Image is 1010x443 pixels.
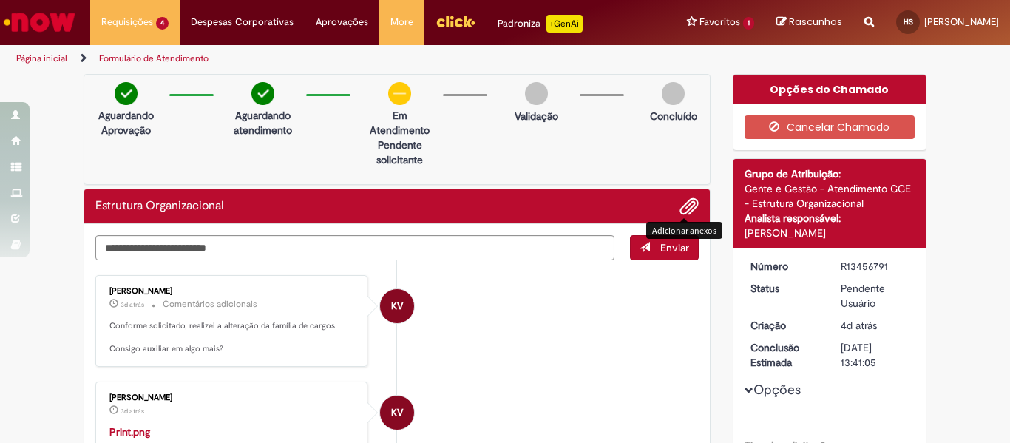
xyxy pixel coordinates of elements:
[745,115,915,139] button: Cancelar Chamado
[841,318,909,333] div: 28/08/2025 10:45:09
[95,235,614,260] textarea: Digite sua mensagem aqui...
[121,407,144,416] span: 3d atrás
[699,15,740,30] span: Favoritos
[156,17,169,30] span: 4
[789,15,842,29] span: Rascunhos
[364,108,435,138] p: Em Atendimento
[390,15,413,30] span: More
[101,15,153,30] span: Requisições
[745,181,915,211] div: Gente e Gestão - Atendimento GGE - Estrutura Organizacional
[95,200,224,213] h2: Estrutura Organizacional Histórico de tíquete
[733,75,926,104] div: Opções do Chamado
[745,211,915,226] div: Analista responsável:
[227,108,299,138] p: Aguardando atendimento
[380,289,414,323] div: Karine Vieira
[841,340,909,370] div: [DATE] 13:41:05
[109,425,150,439] a: Print.png
[251,82,274,105] img: check-circle-green.png
[630,235,699,260] button: Enviar
[650,109,697,124] p: Concluído
[841,319,877,332] time: 28/08/2025 10:45:09
[525,82,548,105] img: img-circle-grey.png
[743,17,754,30] span: 1
[121,407,144,416] time: 29/08/2025 15:26:27
[745,226,915,240] div: [PERSON_NAME]
[16,53,67,64] a: Página inicial
[11,45,662,72] ul: Trilhas de página
[1,7,78,37] img: ServiceNow
[364,138,435,167] p: Pendente solicitante
[121,300,144,309] time: 29/08/2025 15:26:40
[391,288,403,324] span: KV
[391,395,403,430] span: KV
[646,222,722,239] div: Adicionar anexos
[679,197,699,216] button: Adicionar anexos
[316,15,368,30] span: Aprovações
[841,259,909,274] div: R13456791
[841,319,877,332] span: 4d atrás
[841,281,909,311] div: Pendente Usuário
[776,16,842,30] a: Rascunhos
[388,82,411,105] img: circle-minus.png
[660,241,689,254] span: Enviar
[109,287,356,296] div: [PERSON_NAME]
[904,17,913,27] span: HS
[515,109,558,124] p: Validação
[380,396,414,430] div: Karine Vieira
[90,108,162,138] p: Aguardando Aprovação
[739,340,830,370] dt: Conclusão Estimada
[739,318,830,333] dt: Criação
[739,281,830,296] dt: Status
[546,15,583,33] p: +GenAi
[662,82,685,105] img: img-circle-grey.png
[745,166,915,181] div: Grupo de Atribuição:
[739,259,830,274] dt: Número
[115,82,138,105] img: check-circle-green.png
[498,15,583,33] div: Padroniza
[924,16,999,28] span: [PERSON_NAME]
[109,320,356,355] p: Conforme solicitado, realizei a alteração da família de cargos. Consigo auxiliar em algo mais?
[121,300,144,309] span: 3d atrás
[435,10,475,33] img: click_logo_yellow_360x200.png
[99,53,209,64] a: Formulário de Atendimento
[163,298,257,311] small: Comentários adicionais
[191,15,294,30] span: Despesas Corporativas
[109,393,356,402] div: [PERSON_NAME]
